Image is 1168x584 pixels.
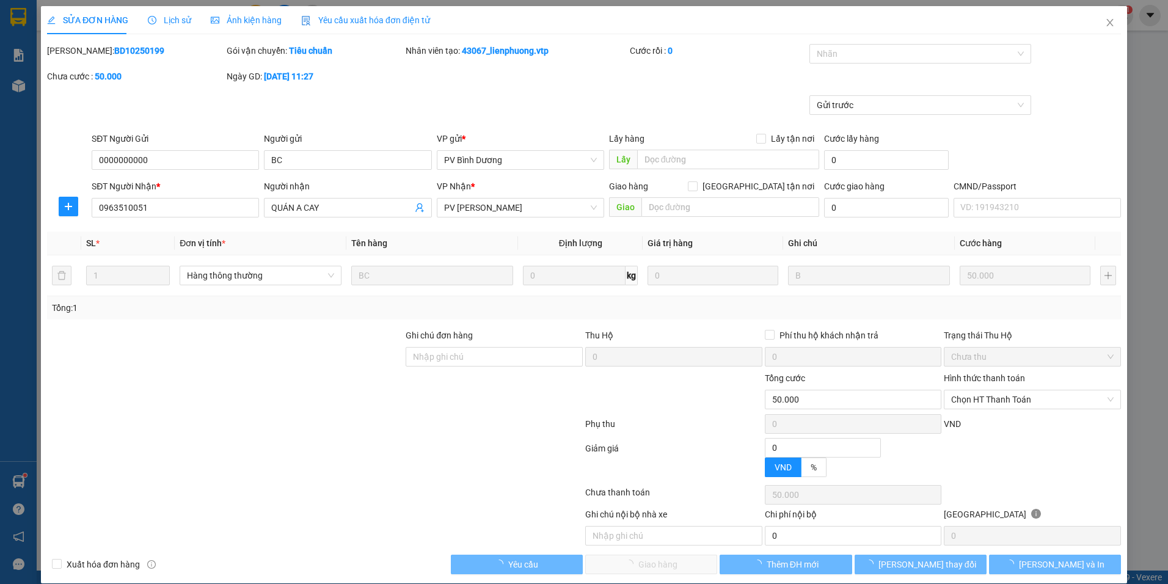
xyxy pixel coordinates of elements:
[609,181,648,191] span: Giao hàng
[609,134,644,144] span: Lấy hàng
[775,329,883,342] span: Phí thu hộ khách nhận trả
[211,15,282,25] span: Ảnh kiện hàng
[951,348,1114,366] span: Chưa thu
[609,197,641,217] span: Giao
[1093,6,1127,40] button: Close
[451,555,583,574] button: Yêu cầu
[47,16,56,24] span: edit
[114,46,164,56] b: BD10250199
[351,266,513,285] input: VD: Bàn, Ghế
[59,202,78,211] span: plus
[1019,558,1104,571] span: [PERSON_NAME] và In
[824,181,885,191] label: Cước giao hàng
[264,132,431,145] div: Người gửi
[637,150,820,169] input: Dọc đường
[584,417,764,439] div: Phụ thu
[559,238,602,248] span: Định lượng
[753,560,767,568] span: loading
[951,390,1114,409] span: Chọn HT Thanh Toán
[824,150,949,170] input: Cước lấy hàng
[1105,18,1115,27] span: close
[47,70,224,83] div: Chưa cước :
[668,46,673,56] b: 0
[52,266,71,285] button: delete
[767,558,819,571] span: Thêm ĐH mới
[148,16,156,24] span: clock-circle
[811,462,817,472] span: %
[584,442,764,483] div: Giảm giá
[227,70,404,83] div: Ngày GD:
[95,71,122,81] b: 50.000
[180,238,225,248] span: Đơn vị tính
[92,132,259,145] div: SĐT Người Gửi
[824,134,879,144] label: Cước lấy hàng
[301,16,311,26] img: icon
[406,330,473,340] label: Ghi chú đơn hàng
[783,232,955,255] th: Ghi chú
[775,462,792,472] span: VND
[960,266,1090,285] input: 0
[406,44,627,57] div: Nhân viên tạo:
[59,197,78,216] button: plus
[406,347,583,367] input: Ghi chú đơn hàng
[765,373,805,383] span: Tổng cước
[437,181,471,191] span: VP Nhận
[47,15,128,25] span: SỬA ĐƠN HÀNG
[626,266,638,285] span: kg
[817,96,1024,114] span: Gửi trước
[641,197,820,217] input: Dọc đường
[960,238,1002,248] span: Cước hàng
[227,44,404,57] div: Gói vận chuyển:
[1031,509,1041,519] span: info-circle
[92,180,259,193] div: SĐT Người Nhận
[609,150,637,169] span: Lấy
[944,419,961,429] span: VND
[585,330,613,340] span: Thu Hộ
[584,486,764,507] div: Chưa thanh toán
[585,555,717,574] button: Giao hàng
[462,46,549,56] b: 43067_lienphuong.vtp
[437,132,604,145] div: VP gửi
[415,203,425,213] span: user-add
[86,238,96,248] span: SL
[766,132,819,145] span: Lấy tận nơi
[62,558,145,571] span: Xuất hóa đơn hàng
[698,180,819,193] span: [GEOGRAPHIC_DATA] tận nơi
[824,198,949,217] input: Cước giao hàng
[944,373,1025,383] label: Hình thức thanh toán
[989,555,1121,574] button: [PERSON_NAME] và In
[648,238,693,248] span: Giá trị hàng
[944,329,1121,342] div: Trạng thái Thu Hộ
[211,16,219,24] span: picture
[351,238,387,248] span: Tên hàng
[444,199,597,217] span: PV Nam Đong
[301,15,430,25] span: Yêu cầu xuất hóa đơn điện tử
[495,560,508,568] span: loading
[865,560,878,568] span: loading
[444,151,597,169] span: PV Bình Dương
[585,526,762,546] input: Nhập ghi chú
[264,180,431,193] div: Người nhận
[147,560,156,569] span: info-circle
[47,44,224,57] div: [PERSON_NAME]:
[954,180,1121,193] div: CMND/Passport
[878,558,976,571] span: [PERSON_NAME] thay đổi
[648,266,778,285] input: 0
[52,301,451,315] div: Tổng: 1
[944,508,1121,526] div: [GEOGRAPHIC_DATA]
[765,508,942,526] div: Chi phí nội bộ
[289,46,332,56] b: Tiêu chuẩn
[264,71,313,81] b: [DATE] 11:27
[630,44,807,57] div: Cước rồi :
[187,266,334,285] span: Hàng thông thường
[720,555,852,574] button: Thêm ĐH mới
[788,266,950,285] input: Ghi Chú
[148,15,191,25] span: Lịch sử
[855,555,987,574] button: [PERSON_NAME] thay đổi
[1100,266,1116,285] button: plus
[1006,560,1019,568] span: loading
[585,508,762,526] div: Ghi chú nội bộ nhà xe
[508,558,538,571] span: Yêu cầu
